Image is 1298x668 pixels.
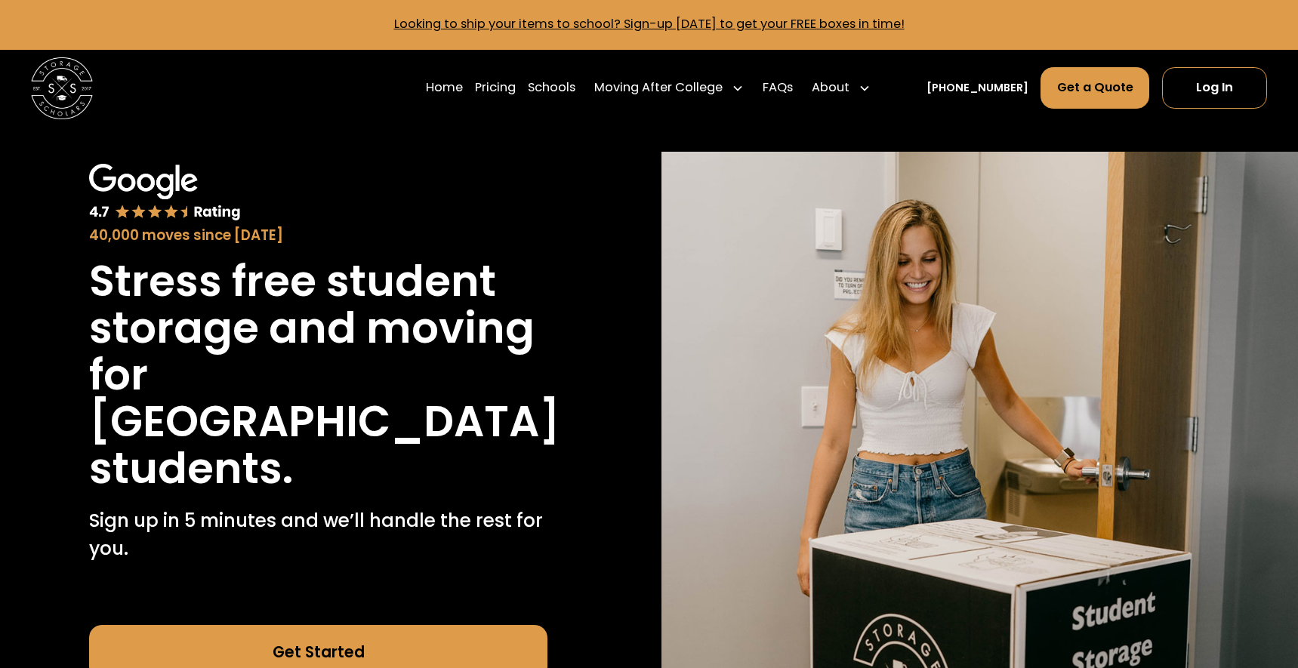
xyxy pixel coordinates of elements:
[89,445,293,492] h1: students.
[89,507,547,563] p: Sign up in 5 minutes and we’ll handle the rest for you.
[528,66,575,109] a: Schools
[426,66,463,109] a: Home
[89,399,560,445] h1: [GEOGRAPHIC_DATA]
[1162,67,1267,109] a: Log In
[812,78,849,97] div: About
[1041,67,1149,109] a: Get a Quote
[594,78,723,97] div: Moving After College
[394,15,905,32] a: Looking to ship your items to school? Sign-up [DATE] to get your FREE boxes in time!
[926,80,1028,97] a: [PHONE_NUMBER]
[763,66,793,109] a: FAQs
[89,164,241,222] img: Google 4.7 star rating
[31,57,93,119] img: Storage Scholars main logo
[89,258,547,399] h1: Stress free student storage and moving for
[475,66,516,109] a: Pricing
[89,225,547,246] div: 40,000 moves since [DATE]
